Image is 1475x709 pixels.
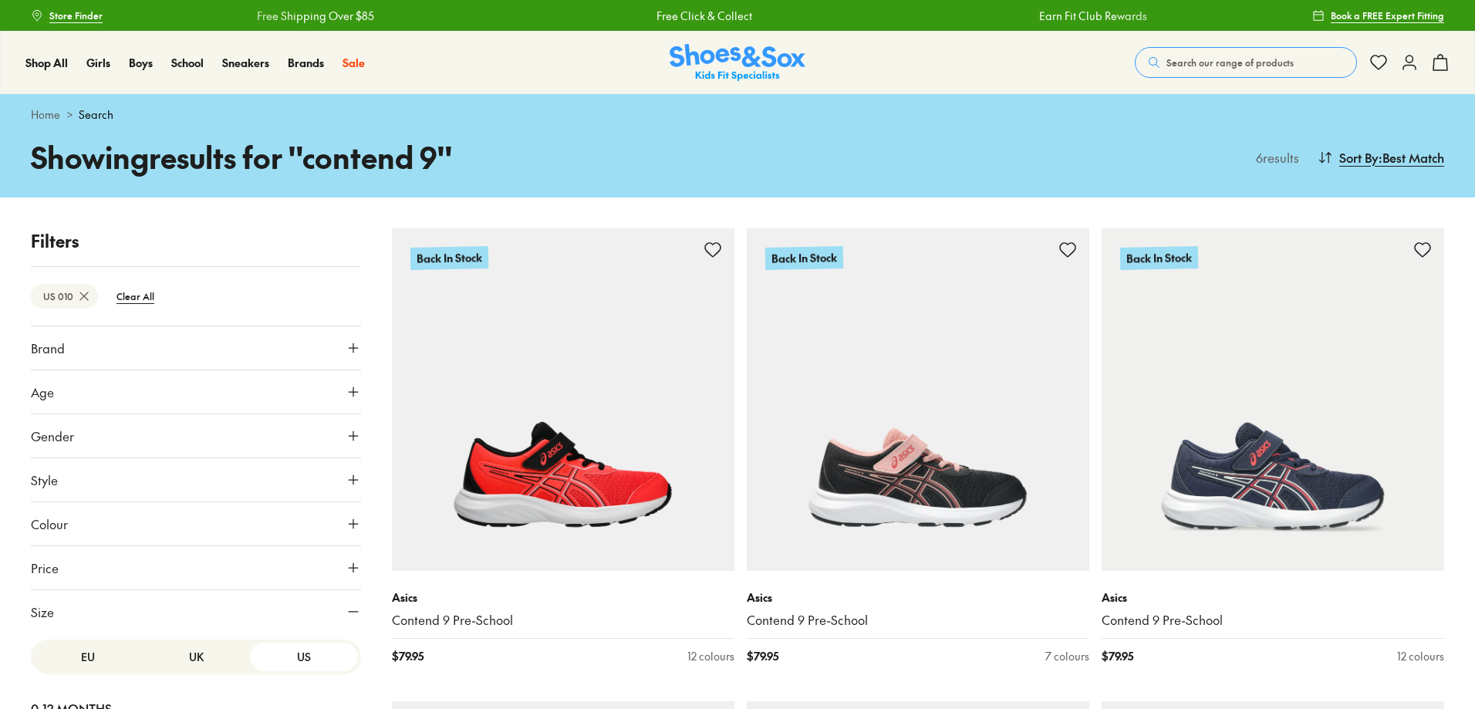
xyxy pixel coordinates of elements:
[31,106,60,123] a: Home
[31,2,103,29] a: Store Finder
[31,502,361,545] button: Colour
[747,589,1089,606] p: Asics
[392,648,424,664] span: $ 79.95
[31,546,361,589] button: Price
[86,55,110,70] span: Girls
[288,55,324,70] span: Brands
[31,559,59,577] span: Price
[392,228,734,571] a: Back In Stock
[1033,8,1141,24] a: Earn Fit Club Rewards
[747,228,1089,571] a: Back In Stock
[25,55,68,71] a: Shop All
[129,55,153,70] span: Boys
[142,643,250,671] button: UK
[410,246,488,270] p: Back In Stock
[250,643,358,671] button: US
[31,339,65,357] span: Brand
[104,282,167,310] btn: Clear All
[1397,648,1444,664] div: 12 colours
[171,55,204,71] a: School
[31,603,54,621] span: Size
[31,228,361,254] p: Filters
[222,55,269,71] a: Sneakers
[31,135,737,179] h1: Showing results for " contend 9 "
[31,458,361,501] button: Style
[1379,148,1444,167] span: : Best Match
[1250,148,1299,167] p: 6 results
[1102,648,1133,664] span: $ 79.95
[31,370,361,414] button: Age
[1102,228,1444,571] a: Back In Stock
[343,55,365,70] span: Sale
[25,55,68,70] span: Shop All
[343,55,365,71] a: Sale
[31,414,361,457] button: Gender
[86,55,110,71] a: Girls
[31,427,74,445] span: Gender
[392,612,734,629] a: Contend 9 Pre-School
[1135,47,1357,78] button: Search our range of products
[650,8,746,24] a: Free Click & Collect
[1312,2,1444,29] a: Book a FREE Expert Fitting
[1045,648,1089,664] div: 7 colours
[1339,148,1379,167] span: Sort By
[1102,589,1444,606] p: Asics
[129,55,153,71] a: Boys
[288,55,324,71] a: Brands
[34,643,142,671] button: EU
[1331,8,1444,22] span: Book a FREE Expert Fitting
[31,590,361,633] button: Size
[1120,246,1198,270] p: Back In Stock
[79,106,113,123] span: Search
[687,648,734,664] div: 12 colours
[747,648,778,664] span: $ 79.95
[670,44,805,82] a: Shoes & Sox
[1166,56,1294,69] span: Search our range of products
[31,326,361,370] button: Brand
[392,589,734,606] p: Asics
[15,606,77,663] iframe: Gorgias live chat messenger
[49,8,103,22] span: Store Finder
[31,106,1444,123] div: >
[251,8,368,24] a: Free Shipping Over $85
[670,44,805,82] img: SNS_Logo_Responsive.svg
[31,284,98,309] btn: US 010
[222,55,269,70] span: Sneakers
[31,383,54,401] span: Age
[1318,140,1444,174] button: Sort By:Best Match
[1102,612,1444,629] a: Contend 9 Pre-School
[31,471,58,489] span: Style
[31,515,68,533] span: Colour
[171,55,204,70] span: School
[747,612,1089,629] a: Contend 9 Pre-School
[765,246,843,270] p: Back In Stock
